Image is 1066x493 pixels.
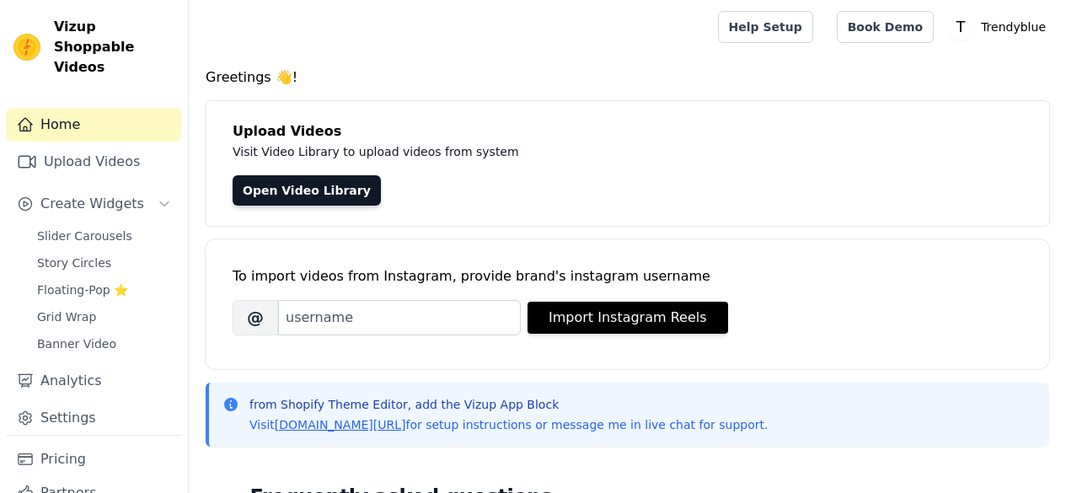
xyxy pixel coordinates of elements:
[27,332,181,356] a: Banner Video
[974,12,1053,42] p: Trendyblue
[233,142,988,162] p: Visit Video Library to upload videos from system
[528,302,728,334] button: Import Instagram Reels
[947,12,1053,42] button: T Trendyblue
[37,281,128,298] span: Floating-Pop ⭐
[249,396,768,413] p: from Shopify Theme Editor, add the Vizup App Block
[837,11,934,43] a: Book Demo
[7,442,181,476] a: Pricing
[7,187,181,221] button: Create Widgets
[956,19,966,35] text: T
[54,17,174,78] span: Vizup Shoppable Videos
[718,11,813,43] a: Help Setup
[275,418,406,431] a: [DOMAIN_NAME][URL]
[278,300,521,335] input: username
[27,278,181,302] a: Floating-Pop ⭐
[233,300,278,335] span: @
[27,251,181,275] a: Story Circles
[233,175,381,206] a: Open Video Library
[7,145,181,179] a: Upload Videos
[206,67,1049,88] h4: Greetings 👋!
[27,224,181,248] a: Slider Carousels
[37,335,116,352] span: Banner Video
[249,416,768,433] p: Visit for setup instructions or message me in live chat for support.
[37,228,132,244] span: Slider Carousels
[37,308,96,325] span: Grid Wrap
[7,364,181,398] a: Analytics
[233,121,1022,142] h4: Upload Videos
[233,266,1022,287] div: To import videos from Instagram, provide brand's instagram username
[40,194,144,214] span: Create Widgets
[13,34,40,61] img: Vizup
[37,255,111,271] span: Story Circles
[7,108,181,142] a: Home
[27,305,181,329] a: Grid Wrap
[7,401,181,435] a: Settings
